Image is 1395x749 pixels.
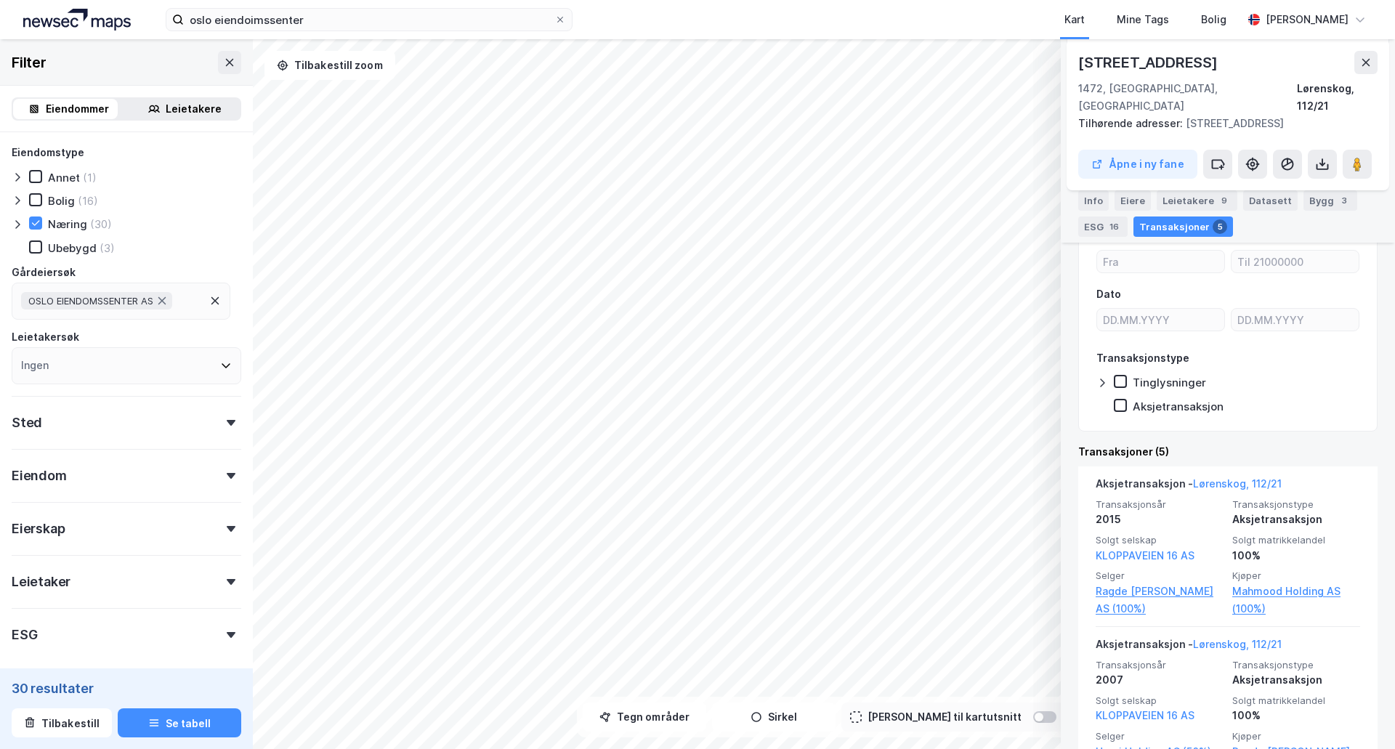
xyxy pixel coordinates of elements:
[1078,80,1297,115] div: 1472, [GEOGRAPHIC_DATA], [GEOGRAPHIC_DATA]
[78,194,98,208] div: (16)
[1297,80,1378,115] div: Lørenskog, 112/21
[1078,150,1197,179] button: Åpne i ny fane
[1157,190,1237,211] div: Leietakere
[1232,570,1360,582] span: Kjøper
[1337,193,1351,208] div: 3
[12,414,42,432] div: Sted
[1193,638,1282,650] a: Lørenskog, 112/21
[1078,190,1109,211] div: Info
[1096,349,1189,367] div: Transaksjonstype
[1096,730,1224,742] span: Selger
[12,51,46,74] div: Filter
[1232,583,1360,618] a: Mahmood Holding AS (100%)
[166,100,222,118] div: Leietakere
[184,9,554,31] input: Søk på adresse, matrikkel, gårdeiere, leietakere eller personer
[100,241,115,255] div: (3)
[1096,659,1224,671] span: Transaksjonsår
[1303,190,1357,211] div: Bygg
[1117,11,1169,28] div: Mine Tags
[1232,498,1360,511] span: Transaksjonstype
[1232,251,1359,272] input: Til 21000000
[12,708,112,737] button: Tilbakestill
[264,51,395,80] button: Tilbakestill zoom
[712,703,836,732] button: Sirkel
[12,520,65,538] div: Eierskap
[1232,695,1360,707] span: Solgt matrikkelandel
[12,626,37,644] div: ESG
[1097,251,1224,272] input: Fra
[1133,400,1224,413] div: Aksjetransaksjon
[1096,498,1224,511] span: Transaksjonsår
[1096,671,1224,689] div: 2007
[1232,309,1359,331] input: DD.MM.YYYY
[23,9,131,31] img: logo.a4113a55bc3d86da70a041830d287a7e.svg
[12,144,84,161] div: Eiendomstype
[21,357,49,374] div: Ingen
[1096,570,1224,582] span: Selger
[1232,730,1360,742] span: Kjøper
[1193,477,1282,490] a: Lørenskog, 112/21
[1232,511,1360,528] div: Aksjetransaksjon
[868,708,1022,726] div: [PERSON_NAME] til kartutsnitt
[1096,709,1194,721] a: KLOPPAVEIEN 16 AS
[28,295,153,307] span: OSLO EIENDOMSSENTER AS
[1232,671,1360,689] div: Aksjetransaksjon
[12,573,70,591] div: Leietaker
[90,217,112,231] div: (30)
[1232,534,1360,546] span: Solgt matrikkelandel
[1232,707,1360,724] div: 100%
[1096,695,1224,707] span: Solgt selskap
[1078,443,1378,461] div: Transaksjoner (5)
[12,679,241,697] div: 30 resultater
[12,328,79,346] div: Leietakersøk
[1096,286,1121,303] div: Dato
[1232,659,1360,671] span: Transaksjonstype
[1096,511,1224,528] div: 2015
[1064,11,1085,28] div: Kart
[1232,547,1360,564] div: 100%
[1097,309,1224,331] input: DD.MM.YYYY
[12,264,76,281] div: Gårdeiersøk
[1078,117,1186,129] span: Tilhørende adresser:
[1107,219,1122,234] div: 16
[48,217,87,231] div: Næring
[1133,376,1206,389] div: Tinglysninger
[1096,475,1282,498] div: Aksjetransaksjon -
[12,467,67,485] div: Eiendom
[83,171,97,185] div: (1)
[1243,190,1298,211] div: Datasett
[1096,636,1282,659] div: Aksjetransaksjon -
[48,194,75,208] div: Bolig
[1096,534,1224,546] span: Solgt selskap
[1266,11,1348,28] div: [PERSON_NAME]
[1078,51,1221,74] div: [STREET_ADDRESS]
[1217,193,1232,208] div: 9
[1133,216,1233,237] div: Transaksjoner
[118,708,241,737] button: Se tabell
[1115,190,1151,211] div: Eiere
[46,100,109,118] div: Eiendommer
[1213,219,1227,234] div: 5
[1201,11,1226,28] div: Bolig
[583,703,706,732] button: Tegn områder
[1096,549,1194,562] a: KLOPPAVEIEN 16 AS
[1096,583,1224,618] a: Ragde [PERSON_NAME] AS (100%)
[1078,216,1128,237] div: ESG
[1322,679,1395,749] iframe: Chat Widget
[48,171,80,185] div: Annet
[48,241,97,255] div: Ubebygd
[1078,115,1366,132] div: [STREET_ADDRESS]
